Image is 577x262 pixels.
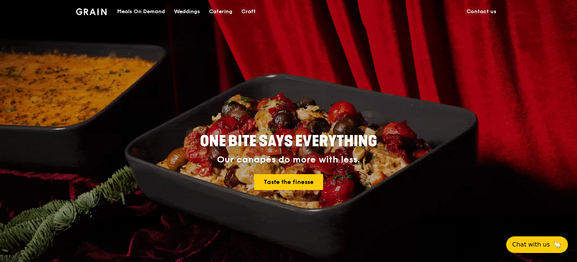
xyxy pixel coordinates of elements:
[209,0,232,23] div: Catering
[76,8,107,15] img: Grain
[254,174,323,190] a: Taste the finesse
[462,0,501,23] a: Contact us
[553,240,562,249] span: 🦙
[200,132,377,150] span: ONE BITE SAYS EVERYTHING
[153,155,424,165] div: Our canapés do more with less.
[174,0,200,23] div: Weddings
[237,0,260,23] a: Craft
[506,236,568,253] button: Chat with us🦙
[169,0,205,23] a: Weddings
[241,0,256,23] div: Craft
[205,0,237,23] a: Catering
[117,0,165,23] div: Meals On Demand
[512,240,550,249] span: Chat with us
